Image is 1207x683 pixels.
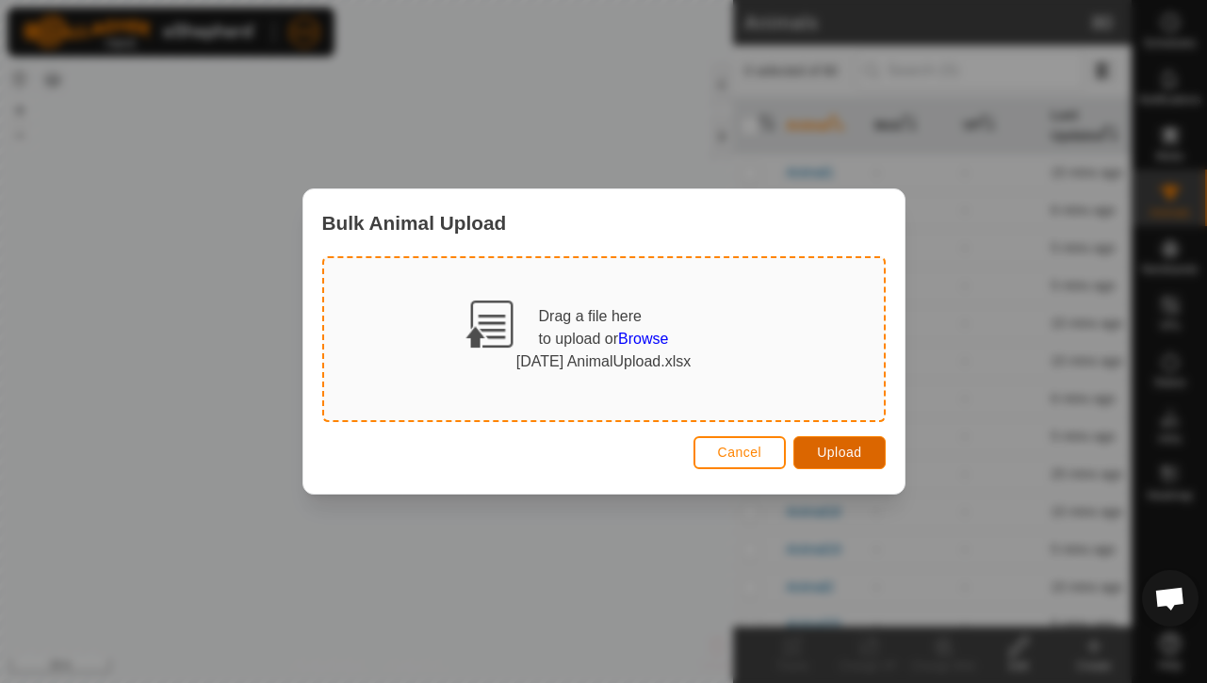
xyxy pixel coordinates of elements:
span: Browse [618,331,668,347]
div: [DATE] AnimalUpload.xlsx [371,350,837,373]
span: Bulk Animal Upload [322,208,507,237]
button: Cancel [693,436,787,469]
a: Open chat [1142,570,1199,626]
span: Cancel [718,445,762,460]
div: Drag a file here [539,305,669,350]
span: Upload [817,445,861,460]
button: Upload [793,436,885,469]
div: to upload or [539,328,669,350]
